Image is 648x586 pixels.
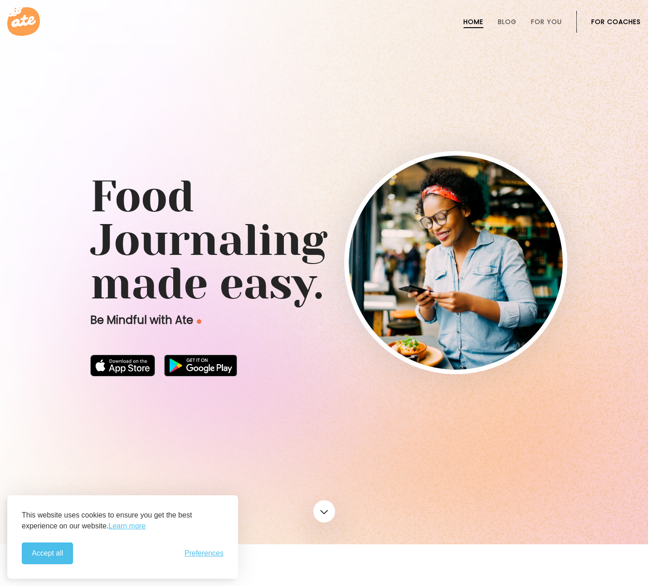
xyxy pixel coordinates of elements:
[349,156,563,370] img: home-hero-img-rounded.png
[463,18,483,25] a: Home
[591,18,641,25] a: For Coaches
[531,18,562,25] a: For You
[90,175,558,306] h1: Food Journaling made easy.
[185,549,224,557] span: Preferences
[185,549,224,557] button: Toggle preferences
[90,355,156,376] img: badge-download-apple.svg
[108,521,146,532] a: Learn more
[22,542,73,564] button: Accept all cookies
[498,18,516,25] a: Blog
[90,313,344,327] p: Be Mindful with Ate
[164,355,237,376] img: badge-download-google.png
[22,510,224,532] p: This website uses cookies to ensure you get the best experience on our website.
